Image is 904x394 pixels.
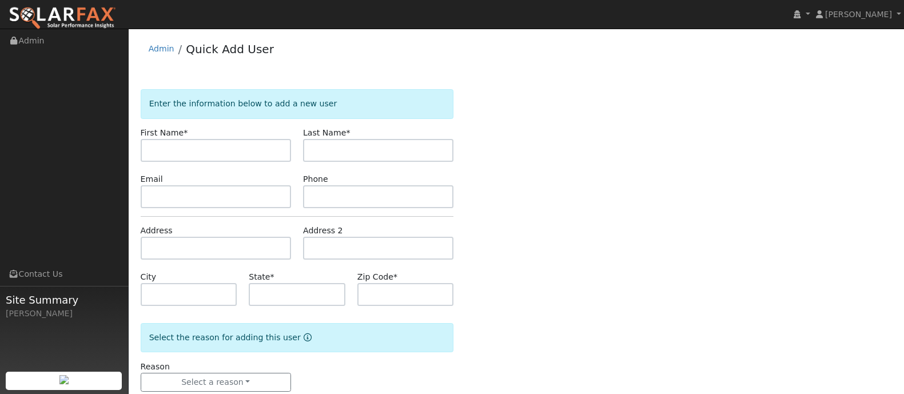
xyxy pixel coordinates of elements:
div: [PERSON_NAME] [6,308,122,320]
a: Quick Add User [186,42,274,56]
a: Admin [149,44,174,53]
span: Site Summary [6,292,122,308]
img: retrieve [59,375,69,384]
img: SolarFax [9,6,116,30]
span: [PERSON_NAME] [825,10,892,19]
